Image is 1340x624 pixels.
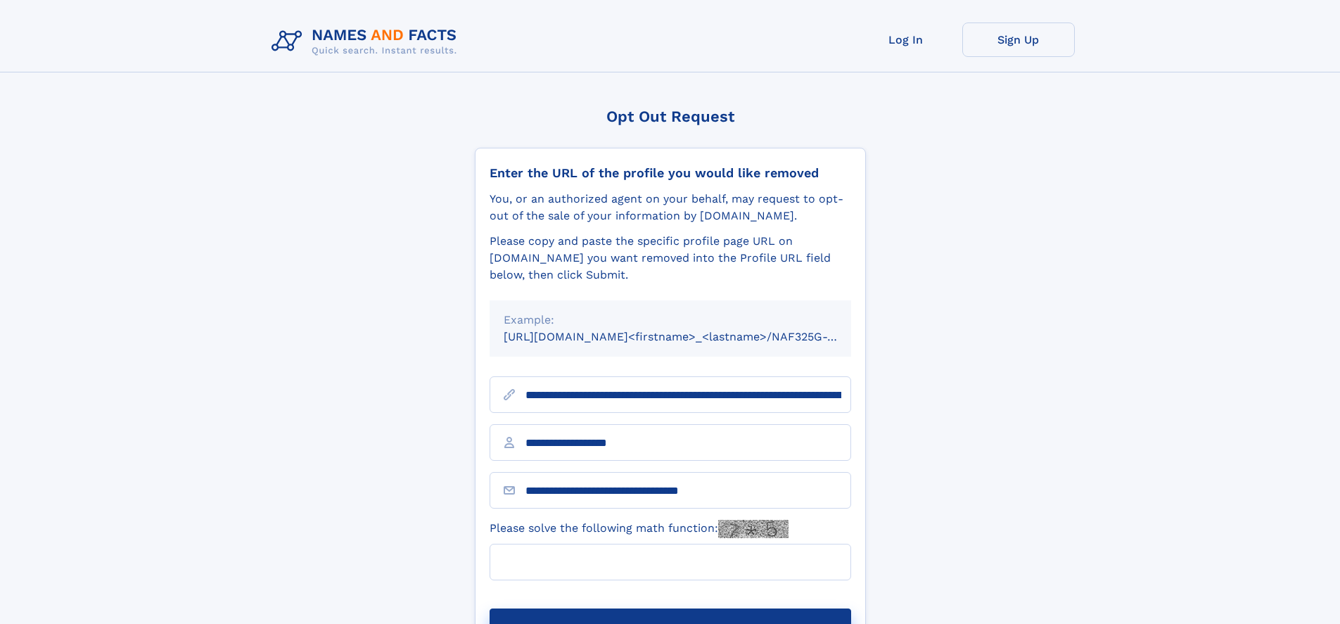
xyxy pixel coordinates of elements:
[490,191,851,224] div: You, or an authorized agent on your behalf, may request to opt-out of the sale of your informatio...
[475,108,866,125] div: Opt Out Request
[490,233,851,284] div: Please copy and paste the specific profile page URL on [DOMAIN_NAME] you want removed into the Pr...
[962,23,1075,57] a: Sign Up
[504,312,837,329] div: Example:
[490,165,851,181] div: Enter the URL of the profile you would like removed
[490,520,789,538] label: Please solve the following math function:
[266,23,468,61] img: Logo Names and Facts
[504,330,878,343] small: [URL][DOMAIN_NAME]<firstname>_<lastname>/NAF325G-xxxxxxxx
[850,23,962,57] a: Log In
